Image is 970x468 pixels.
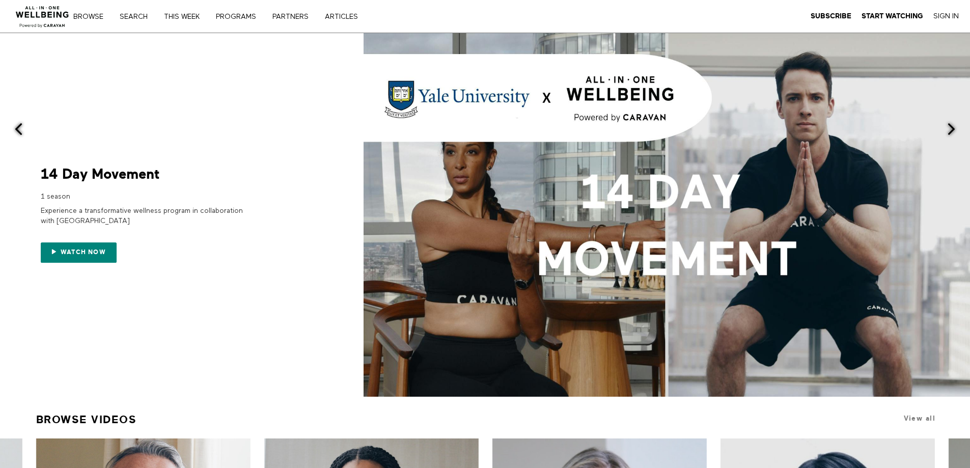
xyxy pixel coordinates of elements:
[36,409,137,430] a: Browse Videos
[904,415,935,422] a: View all
[80,11,379,21] nav: Primary
[212,13,267,20] a: PROGRAMS
[862,12,923,20] strong: Start Watching
[811,12,851,20] strong: Subscribe
[160,13,210,20] a: THIS WEEK
[862,12,923,21] a: Start Watching
[933,12,959,21] a: Sign In
[811,12,851,21] a: Subscribe
[116,13,158,20] a: Search
[269,13,319,20] a: PARTNERS
[70,13,114,20] a: Browse
[321,13,369,20] a: ARTICLES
